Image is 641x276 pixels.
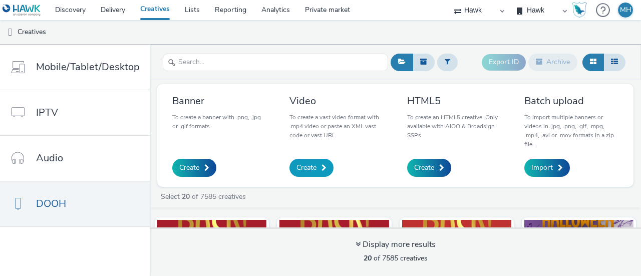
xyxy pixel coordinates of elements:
[296,163,316,173] span: Create
[524,113,618,149] p: To import multiple banners or videos in .jpg, .png, .gif, .mpg, .mp4, .avi or .mov formats in a z...
[182,192,190,201] strong: 20
[36,151,63,165] span: Audio
[364,253,372,263] strong: 20
[407,113,501,140] p: To create an HTML5 creative. Only available with AIOO & Broadsign SSPs
[582,54,604,71] button: Grid
[36,60,140,74] span: Mobile/Tablet/Desktop
[524,159,570,177] a: Import
[289,159,334,177] a: Create
[36,105,58,120] span: IPTV
[572,2,591,18] a: Hawk Academy
[172,113,266,131] p: To create a banner with .png, .jpg or .gif formats.
[528,54,577,71] button: Archive
[36,196,66,211] span: DOOH
[603,54,625,71] button: Table
[531,163,553,173] span: Import
[620,3,631,18] div: MH
[482,54,526,70] button: Export ID
[3,4,41,17] img: undefined Logo
[524,94,618,108] h3: Batch upload
[179,163,199,173] span: Create
[407,159,451,177] a: Create
[356,239,436,250] div: Display more results
[414,163,434,173] span: Create
[163,54,388,71] input: Search...
[172,159,216,177] a: Create
[160,192,250,201] a: Select of 7585 creatives
[5,28,15,38] img: dooh
[407,94,501,108] h3: HTML5
[364,253,428,263] span: of 7585 creatives
[572,2,587,18] img: Hawk Academy
[172,94,266,108] h3: Banner
[289,94,384,108] h3: Video
[289,113,384,140] p: To create a vast video format with .mp4 video or paste an XML vast code or vast URL.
